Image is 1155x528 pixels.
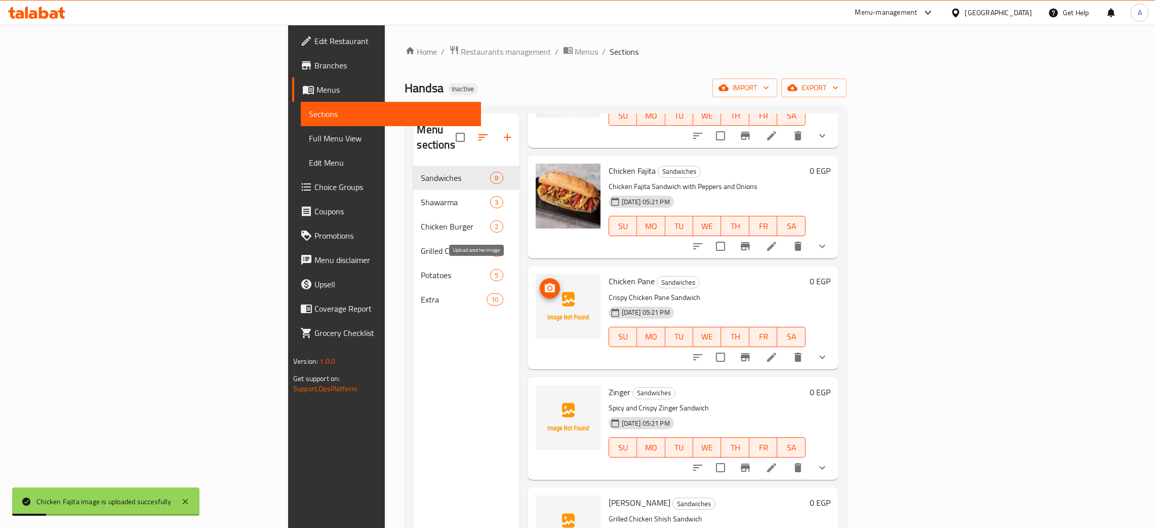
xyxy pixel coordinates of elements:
[314,35,473,47] span: Edit Restaurant
[657,277,699,288] span: Sandwiches
[613,329,633,344] span: SU
[490,172,503,184] div: items
[789,82,839,94] span: export
[421,172,491,184] div: Sandwiches
[665,216,693,236] button: TU
[413,166,520,190] div: Sandwiches8
[450,127,471,148] span: Select all sections
[421,269,491,281] span: Potatoes
[487,295,502,305] span: 10
[536,385,601,450] img: Zinger
[609,327,637,347] button: SU
[609,163,656,178] span: Chicken Fajita
[658,166,700,177] span: Sandwiches
[753,108,773,123] span: FR
[609,495,670,510] span: [PERSON_NAME]
[309,157,473,169] span: Edit Menu
[609,513,806,525] p: Grilled Chicken Shish Sandwich
[721,105,749,126] button: TH
[712,79,777,97] button: import
[292,199,481,223] a: Coupons
[413,190,520,214] div: Shawarma3
[637,105,665,126] button: MO
[490,269,503,281] div: items
[618,197,674,207] span: [DATE] 05:21 PM
[733,234,758,258] button: Branch-specific-item
[314,278,473,290] span: Upsell
[669,219,689,234] span: TU
[855,7,918,19] div: Menu-management
[421,196,491,208] div: Shawarma
[725,219,745,234] span: TH
[301,150,481,175] a: Edit Menu
[965,7,1032,18] div: [GEOGRAPHIC_DATA]
[490,196,503,208] div: items
[637,216,665,236] button: MO
[777,216,805,236] button: SA
[725,329,745,344] span: TH
[490,245,503,257] div: items
[658,166,701,178] div: Sandwiches
[292,78,481,102] a: Menus
[810,385,830,399] h6: 0 EGP
[632,387,675,399] div: Sandwiches
[449,45,551,58] a: Restaurants management
[753,329,773,344] span: FR
[641,440,661,455] span: MO
[733,456,758,480] button: Branch-specific-item
[609,274,655,289] span: Chicken Pane
[725,440,745,455] span: TH
[665,105,693,126] button: TU
[536,164,601,229] img: Chicken Fajita
[490,220,503,233] div: items
[1138,7,1142,18] span: A
[786,124,810,148] button: delete
[710,125,731,146] span: Select to update
[292,248,481,272] a: Menu disclaimer
[697,440,717,455] span: WE
[413,239,520,263] div: Grilled Chicken Tikka3
[673,498,715,510] span: Sandwiches
[637,437,665,458] button: MO
[810,124,834,148] button: show more
[603,46,606,58] li: /
[810,234,834,258] button: show more
[766,240,778,252] a: Edit menu item
[686,345,710,369] button: sort-choices
[781,440,801,455] span: SA
[613,219,633,234] span: SU
[292,53,481,78] a: Branches
[421,293,487,306] span: Extra
[609,385,630,400] span: Zinger
[575,46,599,58] span: Menus
[491,222,502,232] span: 2
[721,82,769,94] span: import
[555,46,559,58] li: /
[301,126,481,150] a: Full Menu View
[314,327,473,339] span: Grocery Checklist
[816,130,828,142] svg: Show Choices
[786,345,810,369] button: delete
[609,291,806,304] p: Crispy Chicken Pane Sandwich
[721,437,749,458] button: TH
[669,440,689,455] span: TU
[609,402,806,414] p: Spicy and Crispy Zinger Sandwich
[293,382,357,395] a: Support.OpsPlatform
[781,219,801,234] span: SA
[413,162,520,316] nav: Menu sections
[810,164,830,178] h6: 0 EGP
[309,132,473,144] span: Full Menu View
[292,272,481,296] a: Upsell
[292,321,481,345] a: Grocery Checklist
[637,327,665,347] button: MO
[413,287,520,312] div: Extra10
[810,456,834,480] button: show more
[781,108,801,123] span: SA
[563,45,599,58] a: Menus
[36,496,171,507] div: Chicken Fajita image is uploaded succesfully
[657,276,700,288] div: Sandwiches
[292,175,481,199] a: Choice Groups
[669,329,689,344] span: TU
[710,347,731,368] span: Select to update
